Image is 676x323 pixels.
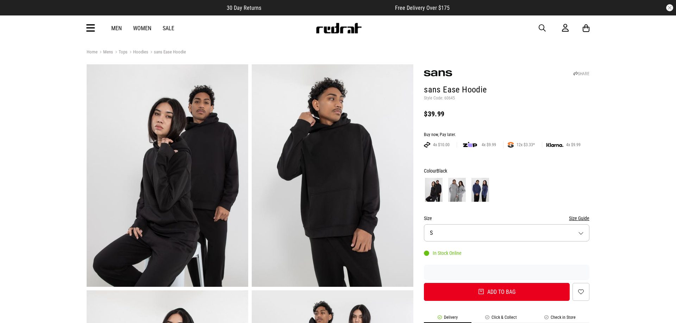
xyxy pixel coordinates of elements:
[113,49,127,56] a: Tops
[424,283,570,301] button: Add to bag
[424,250,462,256] div: In Stock Online
[430,230,433,236] span: S
[148,49,186,56] a: sans Ease Hoodie
[514,142,538,148] span: 12x $3.33*
[424,167,589,175] div: Colour
[111,25,122,32] a: Men
[252,64,413,287] img: Sans Ease Hoodie in Black
[425,178,443,202] img: Black
[479,142,499,148] span: 4x $9.99
[133,25,151,32] a: Women
[531,315,589,323] li: Check in Store
[163,25,174,32] a: Sale
[87,64,248,287] img: Sans Ease Hoodie in Black
[430,142,452,148] span: 4x $10.00
[574,71,589,76] a: SHARE
[569,214,589,222] button: Size Guide
[424,214,589,222] div: Size
[546,143,563,147] img: KLARNA
[508,142,514,148] img: SPLITPAY
[98,49,113,56] a: Mens
[424,224,589,241] button: S
[471,315,531,323] li: Click & Collect
[424,110,589,118] div: $39.99
[424,132,589,138] div: Buy now, Pay later.
[87,49,98,54] a: Home
[395,5,450,11] span: Free Delivery Over $175
[315,23,362,33] img: Redrat logo
[275,4,381,11] iframe: Customer reviews powered by Trustpilot
[471,178,489,202] img: Blue
[227,5,261,11] span: 30 Day Returns
[424,142,430,148] img: AFTERPAY
[424,269,589,276] iframe: Customer reviews powered by Trustpilot
[424,315,471,323] li: Delivery
[437,168,447,174] span: Black
[563,142,583,148] span: 4x $9.99
[127,49,148,56] a: Hoodies
[424,84,589,96] h1: sans Ease Hoodie
[424,96,589,101] p: Style Code: 60645
[463,141,477,148] img: zip
[448,178,466,202] img: Grey Marle
[424,70,452,76] img: sans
